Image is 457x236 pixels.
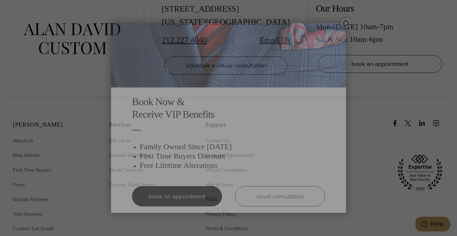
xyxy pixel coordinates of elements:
[140,161,325,170] h3: Free Lifetime Alterations
[132,186,222,206] a: book an appointment
[140,142,325,151] h3: Family Owned Since [DATE]
[342,19,350,27] button: Close
[235,186,325,206] a: visual consultation
[132,95,325,120] h2: Book Now & Receive VIP Benefits
[140,151,325,161] h3: First Time Buyers Discount
[15,5,28,10] span: Help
